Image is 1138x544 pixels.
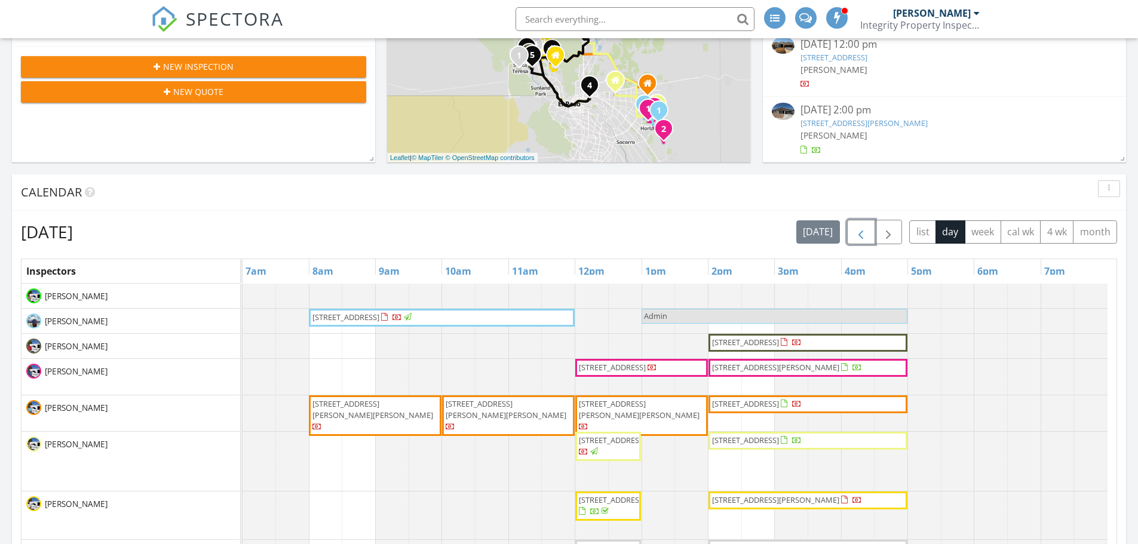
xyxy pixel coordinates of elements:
span: [PERSON_NAME] [800,130,867,141]
a: 1pm [642,262,669,281]
i: 1 [646,105,651,113]
div: Integrity Property Inspections [860,19,980,31]
span: Calendar [21,184,82,200]
img: dsc_0549.jpg [26,288,41,303]
span: [STREET_ADDRESS] [712,337,779,348]
a: 8am [309,262,336,281]
a: 11am [509,262,541,281]
i: 1 [657,107,661,115]
img: ae85b62e3b0b48b18ab3712479a278d8.jpeg [26,314,41,328]
span: [STREET_ADDRESS] [579,362,646,373]
span: Admin [644,311,667,321]
span: [STREET_ADDRESS][PERSON_NAME] [712,362,839,373]
span: [STREET_ADDRESS][PERSON_NAME][PERSON_NAME] [579,398,700,420]
img: dsc_0559.jpg [26,437,41,451]
button: New Inspection [21,56,366,78]
span: [PERSON_NAME] [42,290,110,302]
span: [STREET_ADDRESS] [712,435,779,445]
a: 3pm [775,262,802,281]
span: [STREET_ADDRESS] [312,312,379,322]
button: list [909,220,936,244]
img: dsc_0562.jpg [26,400,41,415]
a: SPECTORA [151,16,284,41]
div: [DATE] 2:00 pm [800,103,1088,118]
div: 137 Sarah Trl, Sunland Park, NM 88008 [519,55,526,62]
span: New Inspection [163,60,234,73]
a: 10am [442,262,474,281]
span: [STREET_ADDRESS][PERSON_NAME][PERSON_NAME] [312,398,433,420]
span: [PERSON_NAME] [42,438,110,450]
div: 5658 Dailey Ave, El Paso, TX 79905 [590,85,597,92]
div: 768 Desert Star Dr, Horizon City, TX 79928 [659,110,666,117]
div: | [387,153,538,163]
img: dsc_0556.jpg [26,496,41,511]
span: [PERSON_NAME] [42,365,110,377]
div: 6324 Los Bancos, El Paso TX 79912 [556,55,563,62]
a: © MapTiler [412,154,444,161]
a: [STREET_ADDRESS][PERSON_NAME] [800,118,928,128]
h2: [DATE] [21,220,73,244]
div: 14137 Meteor Rock Place, El Paso TX 79938 [648,83,655,90]
div: [DATE] 12:00 pm [800,37,1088,52]
img: 9370130%2Fcover_photos%2F6i81PFnE14Zxtbo2d1yM%2Fsmall.jpg [772,37,795,54]
div: 7424 Cimarron Gap Dr, El Paso, TX 79911 [544,41,551,48]
div: 317 Corte Rimini Way, El Paso TX 79932 [534,45,541,52]
div: 5505 Valley Cedar Dr, El Paso, TX 79932 [532,54,539,62]
i: 2 [661,125,666,134]
button: New Quote [21,81,366,103]
button: week [965,220,1001,244]
span: [STREET_ADDRESS] [712,398,779,409]
span: [PERSON_NAME] [42,315,110,327]
img: The Best Home Inspection Software - Spectora [151,6,177,32]
i: 5 [530,51,535,60]
input: Search everything... [516,7,754,31]
a: 6pm [974,262,1001,281]
a: 9am [376,262,403,281]
button: Next day [875,220,903,244]
span: [PERSON_NAME] [800,64,867,75]
span: [PERSON_NAME] [42,498,110,510]
span: New Quote [173,85,223,98]
a: [DATE] 2:00 pm [STREET_ADDRESS][PERSON_NAME] [PERSON_NAME] [772,103,1117,156]
a: 12pm [575,262,608,281]
img: 9361940%2Fcover_photos%2FxbD5ME6FZ4i6E2NYLy4W%2Fsmall.jpg [772,103,795,120]
i: 1 [517,52,522,60]
img: dsc_0555.jpg [26,364,41,379]
span: SPECTORA [186,6,284,31]
button: day [935,220,965,244]
a: 4pm [842,262,869,281]
span: Inspectors [26,265,76,278]
a: 7am [243,262,269,281]
span: [PERSON_NAME] [42,340,110,352]
a: 5pm [908,262,935,281]
span: [STREET_ADDRESS][PERSON_NAME][PERSON_NAME] [446,398,566,420]
div: [PERSON_NAME] [893,7,971,19]
button: month [1073,220,1117,244]
a: Leaflet [390,154,410,161]
a: © OpenStreetMap contributors [446,154,535,161]
button: 4 wk [1040,220,1073,244]
span: [PERSON_NAME] [42,402,110,414]
a: [STREET_ADDRESS] [800,52,867,63]
span: [STREET_ADDRESS] [579,494,646,505]
button: Previous day [847,220,875,244]
button: [DATE] [796,220,840,244]
button: cal wk [1001,220,1041,244]
span: [STREET_ADDRESS] [579,435,646,445]
span: [STREET_ADDRESS][PERSON_NAME] [712,494,839,505]
img: dsc_0558.jpg [26,339,41,354]
div: 3221 Lampliter Pl, El Paso TX 79925 [615,80,622,87]
a: 2pm [708,262,735,281]
div: 13372 Coldham St, Horizon City, TX 79928 [648,108,655,115]
i: 4 [587,82,592,90]
a: 7pm [1041,262,1068,281]
div: 14661 Holly Blue Ave., Horizon City, TX 79928 [664,128,671,136]
a: [DATE] 12:00 pm [STREET_ADDRESS] [PERSON_NAME] [772,37,1117,90]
